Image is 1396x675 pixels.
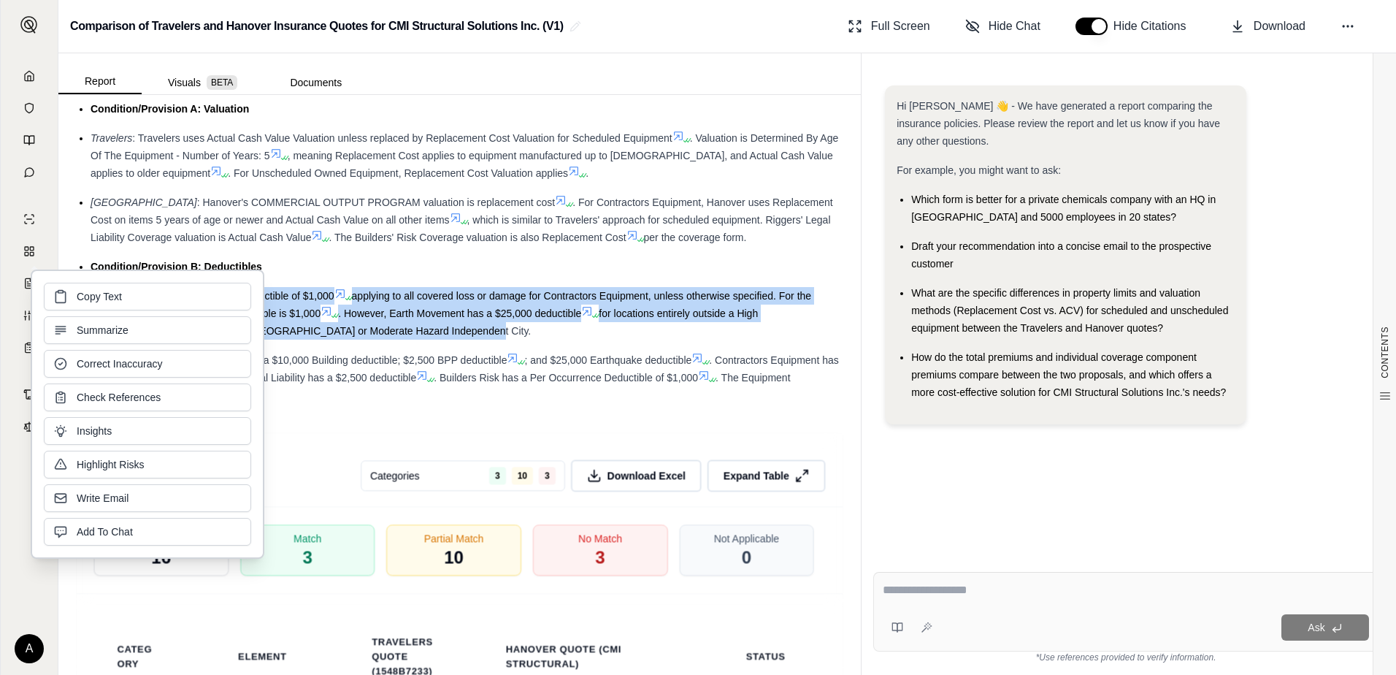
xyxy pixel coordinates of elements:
[44,451,251,478] button: Highlight Risks
[911,240,1211,270] span: Draft your recommendation into a concise email to the prospective customer
[897,164,1061,176] span: For example, you might want to ask:
[77,323,129,337] span: Summarize
[197,197,555,208] span: : Hanover's COMMERCIAL OUTPUT PROGRAM valuation is replacement cost
[77,491,129,506] span: Write Email
[871,18,930,35] span: Full Screen
[91,308,758,337] span: for locations entirely outside a High [GEOGRAPHIC_DATA], Moderate [GEOGRAPHIC_DATA] or Moderate H...
[595,546,605,569] span: 3
[9,61,49,91] a: Home
[77,390,161,405] span: Check References
[873,652,1378,663] div: *Use references provided to verify information.
[489,467,506,484] span: 3
[9,205,49,234] a: Single Policy
[44,316,251,344] button: Summarize
[1281,614,1369,641] button: Ask
[586,167,588,179] span: .
[197,372,416,384] span: . Riggers' Legal Liability has a $2,500 deductible
[959,12,1046,41] button: Hide Chat
[742,546,751,569] span: 0
[9,380,49,409] a: Contract Analysis
[424,531,484,546] span: Partial Match
[338,308,581,319] span: . However, Earth Movement has a $25,000 deductible
[729,641,803,673] th: Status
[70,13,564,39] h2: Comparison of Travelers and Hanover Insurance Quotes for CMI Structural Solutions Inc. (V1)
[91,132,838,161] span: . Valuation is Determined By Age Of The Equipment - Number of Years: 5
[9,94,49,123] a: Documents Vault
[329,232,626,243] span: . The Builders' Risk Coverage valuation is also Replacement Cost
[370,468,420,483] span: Categories
[20,16,38,34] img: Expand sidebar
[44,283,251,310] button: Copy Text
[44,417,251,445] button: Insights
[444,546,464,569] span: 10
[434,372,698,384] span: . Builders Risk has a Per Occurrence Deductible of $1,000
[91,103,249,115] span: Condition/Provision A: Valuation
[607,468,686,483] span: Download Excel
[91,197,197,208] span: [GEOGRAPHIC_DATA]
[228,167,568,179] span: . For Unscheduled Owned Equipment, Replacement Cost Valuation applies
[77,457,145,472] span: Highlight Risks
[91,372,791,401] span: . The Equipment Breakdown deductible is $2,500
[361,460,565,491] button: Categories3103
[91,261,262,272] span: Condition/Provision B: Deductibles
[132,290,334,302] span: : Travelers has a Dollar Deductible of $1,000
[77,356,162,371] span: Correct Inaccuracy
[9,237,49,266] a: Policy Comparisons
[644,232,747,243] span: per the coverage form.
[220,641,304,673] th: Element
[142,71,264,94] button: Visuals
[91,132,132,144] span: Travelers
[911,194,1216,223] span: Which form is better for a private chemicals company with an HQ in [GEOGRAPHIC_DATA] and 5000 emp...
[77,424,112,438] span: Insights
[58,69,142,94] button: Report
[294,531,321,546] span: Match
[512,467,533,484] span: 10
[571,459,702,492] button: Download Excel
[15,634,44,663] div: A
[132,132,672,144] span: : Travelers uses Actual Cash Value Valuation unless replaced by Replacement Cost Valuation for Sc...
[989,18,1040,35] span: Hide Chat
[197,354,507,366] span: : Hanover has a $10,000 Building deductible; $2,500 BPP deductible
[91,150,833,179] span: , meaning Replacement Cost applies to equipment manufactured up to [DEMOGRAPHIC_DATA], and Actual...
[9,126,49,155] a: Prompt Library
[9,333,49,362] a: Coverage Table
[207,75,237,90] span: BETA
[44,484,251,512] button: Write Email
[1224,12,1311,41] button: Download
[524,354,691,366] span: ; and $25,000 Earthquake deductible
[15,10,44,39] button: Expand sidebar
[77,525,133,539] span: Add To Chat
[44,384,251,411] button: Check References
[9,412,49,441] a: Legal Search Engine
[1113,18,1195,35] span: Hide Citations
[714,531,779,546] span: Not Applicable
[91,290,811,319] span: applying to all covered loss or damage for Contractors Equipment, unless otherwise specified. For...
[897,100,1220,147] span: Hi [PERSON_NAME] 👋 - We have generated a report comparing the insurance policies. Please review t...
[44,518,251,546] button: Add To Chat
[911,351,1226,398] span: How do the total premiums and individual coverage component premiums compare between the two prop...
[9,269,49,298] a: Claim Coverage
[9,158,49,187] a: Chat
[578,531,622,546] span: No Match
[842,12,936,41] button: Full Screen
[724,468,789,483] span: Expand Table
[1308,622,1324,633] span: Ask
[77,289,122,304] span: Copy Text
[44,350,251,378] button: Correct Inaccuracy
[91,214,831,243] span: , which is similar to Travelers' approach for scheduled equipment. Riggers' Legal Liability Cover...
[911,287,1228,334] span: What are the specific differences in property limits and valuation methods (Replacement Cost vs. ...
[9,301,49,330] a: Custom Report
[302,546,312,569] span: 3
[1254,18,1305,35] span: Download
[264,71,368,94] button: Documents
[91,197,833,226] span: . For Contractors Equipment, Hanover uses Replacement Cost on items 5 years of age or newer and A...
[1379,327,1391,378] span: CONTENTS
[707,459,826,492] button: Expand Table
[151,546,171,569] span: 16
[539,467,556,484] span: 3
